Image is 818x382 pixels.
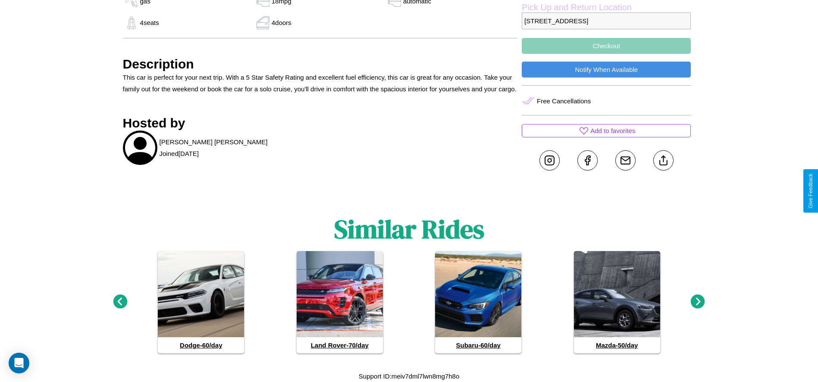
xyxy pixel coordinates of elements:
[522,3,691,12] label: Pick Up and Return Location
[435,337,521,353] h4: Subaru - 60 /day
[123,16,140,29] img: gas
[808,174,814,208] div: Give Feedback
[574,337,660,353] h4: Mazda - 50 /day
[254,16,272,29] img: gas
[522,12,691,29] p: [STREET_ADDRESS]
[160,148,199,159] p: Joined [DATE]
[297,337,383,353] h4: Land Rover - 70 /day
[435,251,521,353] a: Subaru-60/day
[158,251,244,353] a: Dodge-60/day
[522,62,691,78] button: Notify When Available
[522,124,691,137] button: Add to favorites
[123,57,518,71] h3: Description
[123,116,518,130] h3: Hosted by
[158,337,244,353] h4: Dodge - 60 /day
[272,17,291,28] p: 4 doors
[140,17,159,28] p: 4 seats
[522,38,691,54] button: Checkout
[297,251,383,353] a: Land Rover-70/day
[160,136,268,148] p: [PERSON_NAME] [PERSON_NAME]
[123,71,518,95] p: This car is perfect for your next trip. With a 5 Star Safety Rating and excellent fuel efficiency...
[574,251,660,353] a: Mazda-50/day
[359,370,459,382] p: Support ID: meiv7dml7lwn8mg7h8o
[537,95,591,107] p: Free Cancellations
[590,125,635,137] p: Add to favorites
[9,353,29,373] div: Open Intercom Messenger
[334,211,484,247] h1: Similar Rides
